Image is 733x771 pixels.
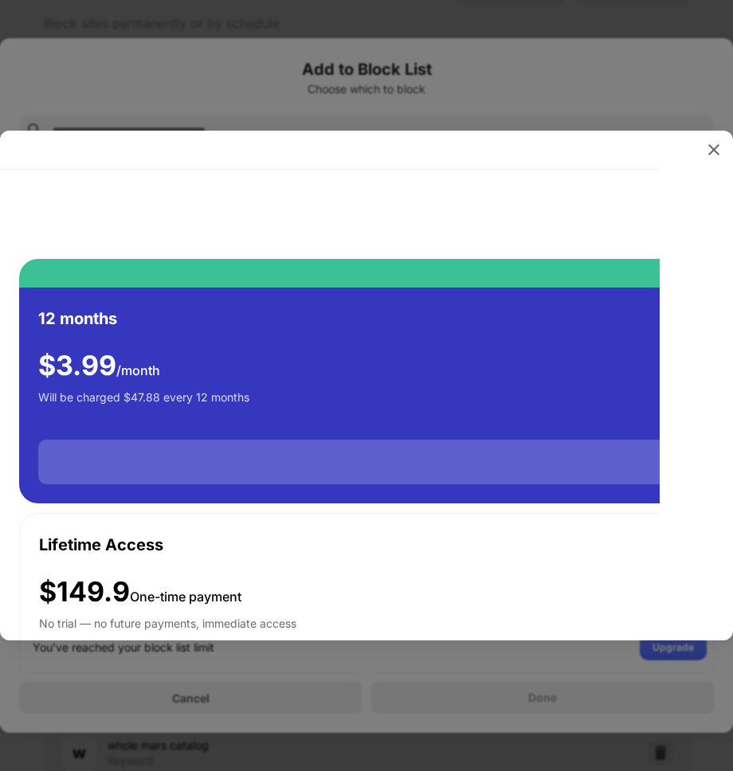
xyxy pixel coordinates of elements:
span: One-time payment [130,589,241,605]
div: No trial — no future payments, immediate access [39,615,296,647]
div: 12 months [38,307,117,331]
div: Lifetime Access [39,533,163,557]
div: Will be charged $47.88 every 12 months [38,389,249,421]
div: $149.9 [39,576,241,609]
span: /month [116,362,160,378]
div: $ 3.99 [38,350,160,382]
